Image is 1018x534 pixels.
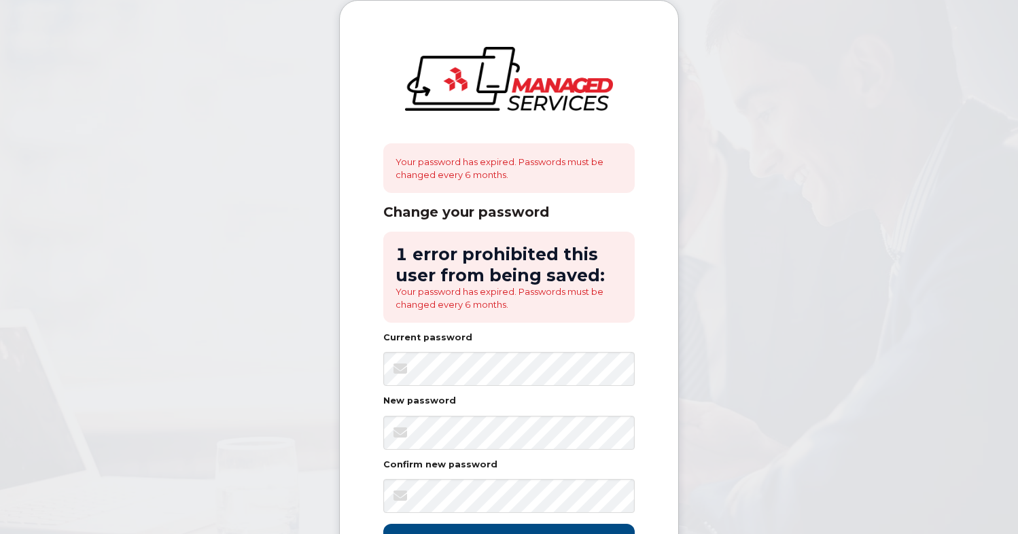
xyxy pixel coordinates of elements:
label: Current password [383,334,472,342]
div: Your password has expired. Passwords must be changed every 6 months. [383,143,635,193]
label: Confirm new password [383,461,497,469]
label: New password [383,397,456,406]
h2: 1 error prohibited this user from being saved: [396,244,622,285]
li: Your password has expired. Passwords must be changed every 6 months. [396,285,622,310]
div: Change your password [383,204,635,221]
img: logo-large.png [405,47,613,111]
